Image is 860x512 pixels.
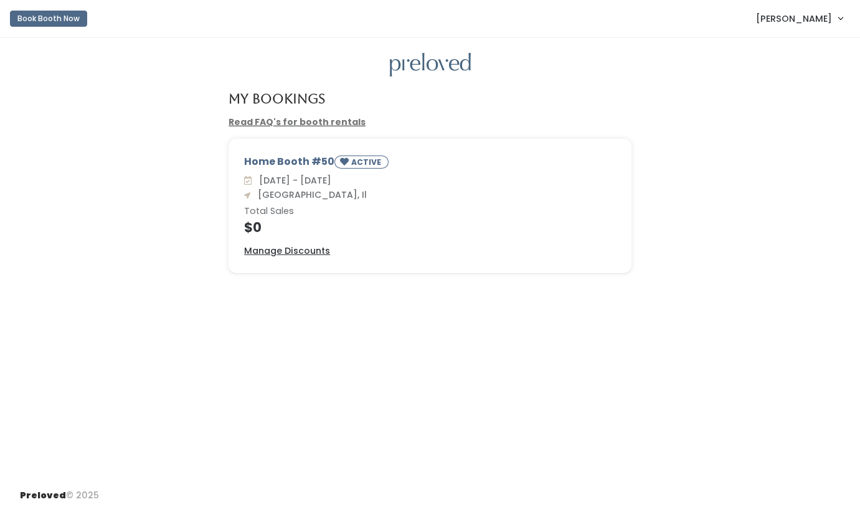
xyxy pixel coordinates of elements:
span: [DATE] - [DATE] [254,174,331,187]
small: ACTIVE [351,157,384,167]
a: Manage Discounts [244,244,330,258]
a: [PERSON_NAME] [744,5,855,32]
h4: My Bookings [229,91,325,106]
span: [PERSON_NAME] [756,12,832,26]
div: Home Booth #50 [244,154,616,174]
a: Read FAQ's for booth rentals [229,116,366,128]
u: Manage Discounts [244,244,330,257]
h6: Total Sales [244,207,616,216]
img: preloved logo [390,53,471,77]
span: Preloved [20,489,66,501]
span: [GEOGRAPHIC_DATA], Il [253,189,367,201]
div: © 2025 [20,479,99,502]
a: Book Booth Now [10,5,87,32]
button: Book Booth Now [10,11,87,27]
h4: $0 [244,220,616,235]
